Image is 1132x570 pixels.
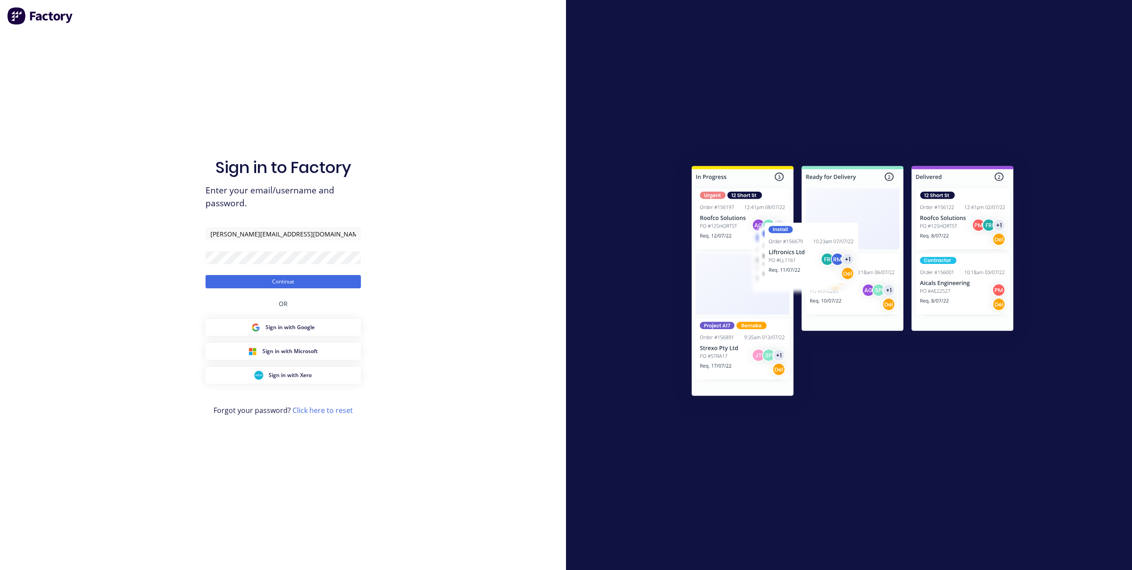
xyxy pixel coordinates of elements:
input: Email/Username [206,227,361,240]
button: Microsoft Sign inSign in with Microsoft [206,343,361,360]
button: Continue [206,275,361,288]
img: Google Sign in [251,323,260,332]
span: Sign in with Microsoft [262,347,318,355]
img: Microsoft Sign in [248,347,257,356]
a: Click here to reset [293,405,353,415]
button: Google Sign inSign in with Google [206,319,361,336]
img: Xero Sign in [254,371,263,380]
h1: Sign in to Factory [215,158,351,177]
span: Sign in with Google [265,323,315,331]
img: Factory [7,7,74,25]
span: Forgot your password? [214,405,353,416]
span: Sign in with Xero [269,371,312,379]
button: Xero Sign inSign in with Xero [206,367,361,384]
div: OR [279,288,288,319]
img: Sign in [672,148,1033,417]
span: Enter your email/username and password. [206,184,361,210]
